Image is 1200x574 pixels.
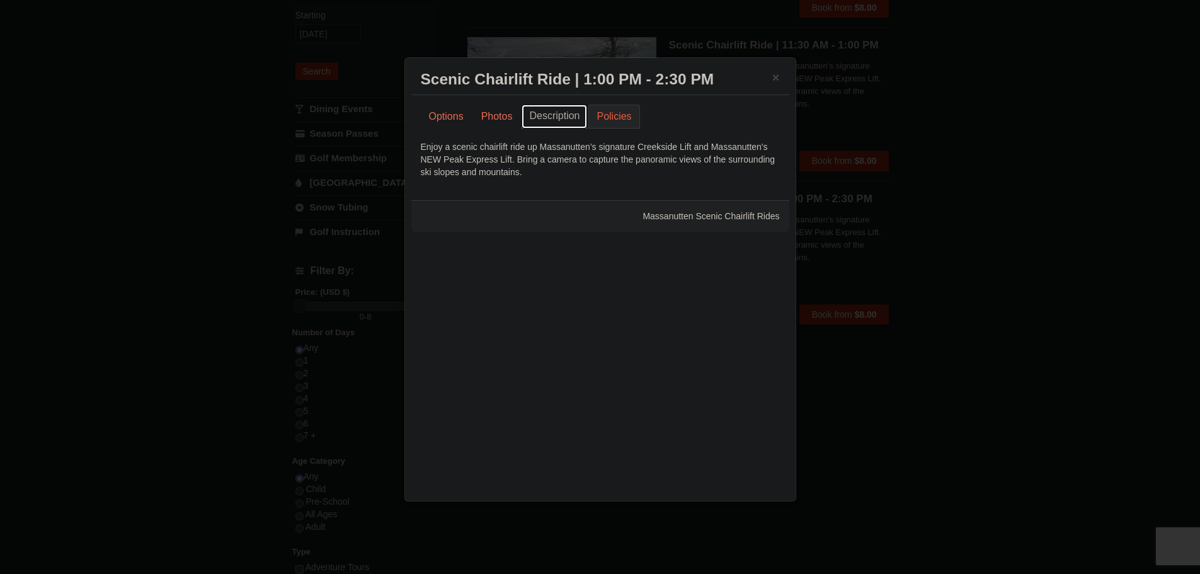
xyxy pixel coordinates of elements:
button: × [772,71,780,84]
a: Description [522,105,587,129]
div: Massanutten Scenic Chairlift Rides [411,200,789,232]
h3: Scenic Chairlift Ride | 1:00 PM - 2:30 PM [421,70,780,89]
a: Options [421,105,472,129]
div: Enjoy a scenic chairlift ride up Massanutten’s signature Creekside Lift and Massanutten's NEW Pea... [421,141,780,178]
a: Policies [588,105,639,129]
a: Photos [473,105,521,129]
